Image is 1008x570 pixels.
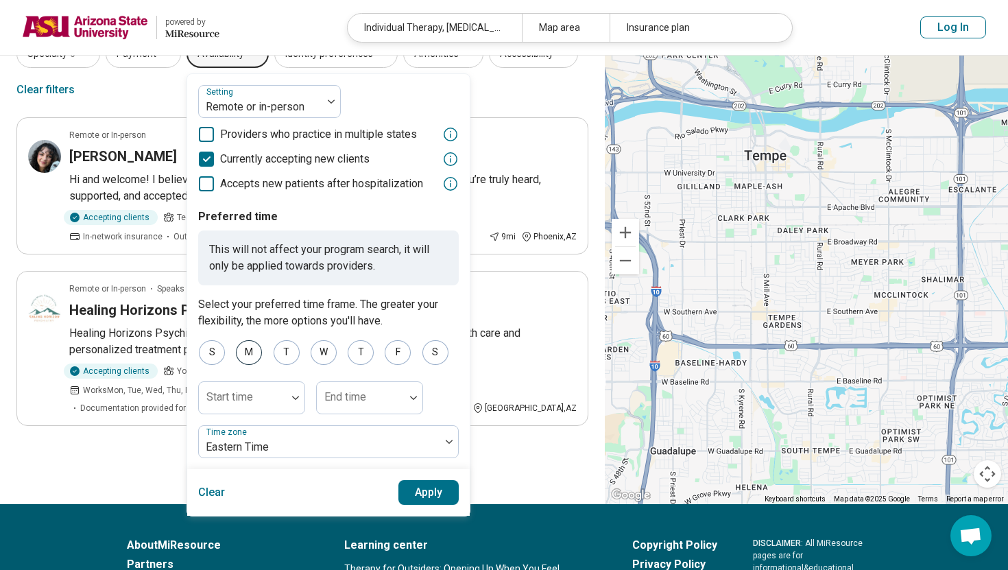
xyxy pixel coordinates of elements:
img: Arizona State University [22,11,148,44]
p: Remote or In-person [69,283,146,295]
div: S [422,340,448,365]
span: Accepts new patients after hospitalization [220,176,423,192]
a: Terms (opens in new tab) [918,495,938,503]
span: Currently accepting new clients [220,151,370,167]
p: Hi and welcome! I believe therapy should feel like sitting down in a space where you’re truly hea... [69,171,577,204]
a: Report a map error [946,495,1004,503]
div: F [385,340,411,365]
img: Google [608,486,653,504]
p: Remote or In-person [69,129,146,141]
button: Zoom out [612,247,639,274]
div: Insurance plan [610,14,784,42]
div: W [311,340,337,365]
span: Works Mon, Tue, Wed, Thu, Fri [83,384,194,396]
div: Clear filters [16,73,75,106]
div: Map area [522,14,609,42]
div: Phoenix , AZ [521,230,577,243]
span: Out-of-network insurance [173,230,269,243]
div: T [348,340,374,365]
label: Start time [206,390,253,403]
label: End time [324,390,366,403]
div: Accepting clients [64,364,158,379]
div: Accepting clients [64,210,158,225]
div: Individual Therapy, [MEDICAL_DATA]-assisted [MEDICAL_DATA] (KAP), [MEDICAL_DATA] ([MEDICAL_DATA])... [348,14,522,42]
button: Zoom in [612,219,639,246]
span: Young adults, Adults, Seniors (65 or older) [177,365,337,377]
span: In-network insurance [83,230,163,243]
p: Select your preferred time frame. The greater your flexibility, the more options you'll have. [198,296,459,329]
label: Setting [206,87,236,97]
a: Learning center [344,537,597,554]
button: Map camera controls [974,460,1001,488]
div: S [199,340,225,365]
span: Documentation provided for patient filling [80,402,236,414]
span: Providers who practice in multiple states [220,126,417,143]
a: Copyright Policy [632,537,717,554]
a: Arizona State Universitypowered by [22,11,219,44]
div: [GEOGRAPHIC_DATA] , AZ [472,402,577,414]
p: Preferred time [198,209,459,225]
button: Apply [398,480,459,505]
button: Clear [198,480,226,505]
h3: [PERSON_NAME] [69,147,177,166]
span: Speaks Hindi, Panjabi, Gujarati [157,283,271,295]
label: Time zone [206,427,250,437]
div: T [274,340,300,365]
span: Map data ©2025 Google [834,495,910,503]
button: Keyboard shortcuts [765,495,826,504]
span: Teen, Young adults, Adults [177,211,278,224]
p: Healing Horizons Psychiatry provides compassionate, evidence-based mental health care and persona... [69,325,577,358]
button: Log In [920,16,986,38]
div: 9 mi [489,230,516,243]
div: Open chat [950,515,992,556]
h3: Healing Horizons Psychiatry [69,300,248,320]
a: Open this area in Google Maps (opens a new window) [608,486,653,504]
div: powered by [165,16,219,28]
p: This will not affect your program search, it will only be applied towards providers. [198,230,459,285]
span: DISCLAIMER [753,538,801,548]
div: M [236,340,262,365]
a: AboutMiResource [127,537,309,554]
